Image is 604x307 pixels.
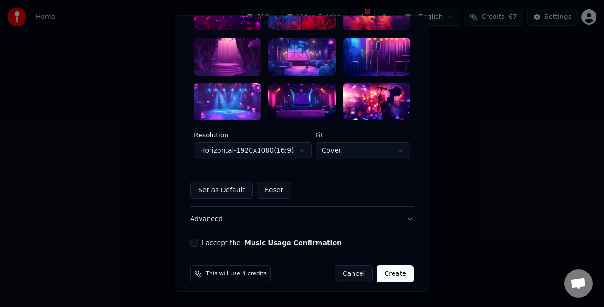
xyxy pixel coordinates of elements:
button: Reset [257,182,291,199]
button: I accept the [244,240,342,247]
label: Fit [316,132,410,139]
button: Advanced [190,207,414,232]
label: Resolution [194,132,312,139]
button: Create [377,266,414,283]
span: This will use 4 credits [206,271,267,278]
button: Cancel [335,266,373,283]
button: Set as Default [190,182,253,199]
label: I accept the [201,240,342,247]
